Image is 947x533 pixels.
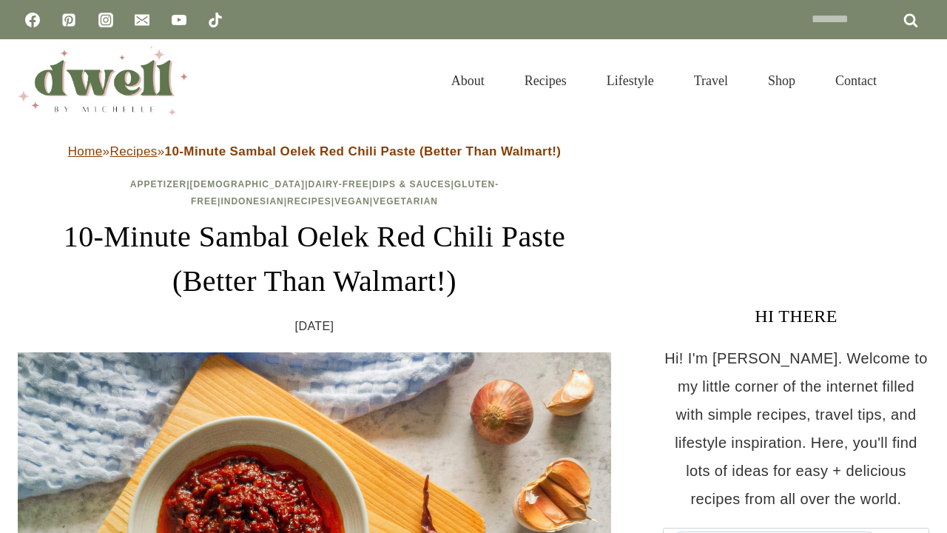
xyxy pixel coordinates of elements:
[431,55,897,107] nav: Primary Navigation
[663,344,929,513] p: Hi! I'm [PERSON_NAME]. Welcome to my little corner of the internet filled with simple recipes, tr...
[287,196,331,207] a: Recipes
[200,5,230,35] a: TikTok
[674,55,748,107] a: Travel
[334,196,370,207] a: Vegan
[190,179,306,190] a: [DEMOGRAPHIC_DATA]
[164,5,194,35] a: YouTube
[431,55,505,107] a: About
[68,144,562,158] span: » »
[109,144,157,158] a: Recipes
[587,55,674,107] a: Lifestyle
[373,196,438,207] a: Vegetarian
[130,179,186,190] a: Appetizer
[18,215,611,304] h1: 10-Minute Sambal Oelek Red Chili Paste (Better Than Walmart!)
[130,179,499,207] span: | | | | | | | |
[18,5,47,35] a: Facebook
[904,68,929,93] button: View Search Form
[748,55,815,107] a: Shop
[220,196,283,207] a: Indonesian
[505,55,587,107] a: Recipes
[18,47,188,115] img: DWELL by michelle
[165,144,562,158] strong: 10-Minute Sambal Oelek Red Chili Paste (Better Than Walmart!)
[308,179,368,190] a: Dairy-Free
[91,5,121,35] a: Instagram
[815,55,897,107] a: Contact
[68,144,103,158] a: Home
[372,179,451,190] a: Dips & Sauces
[127,5,157,35] a: Email
[295,315,334,338] time: [DATE]
[663,303,929,329] h3: HI THERE
[54,5,84,35] a: Pinterest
